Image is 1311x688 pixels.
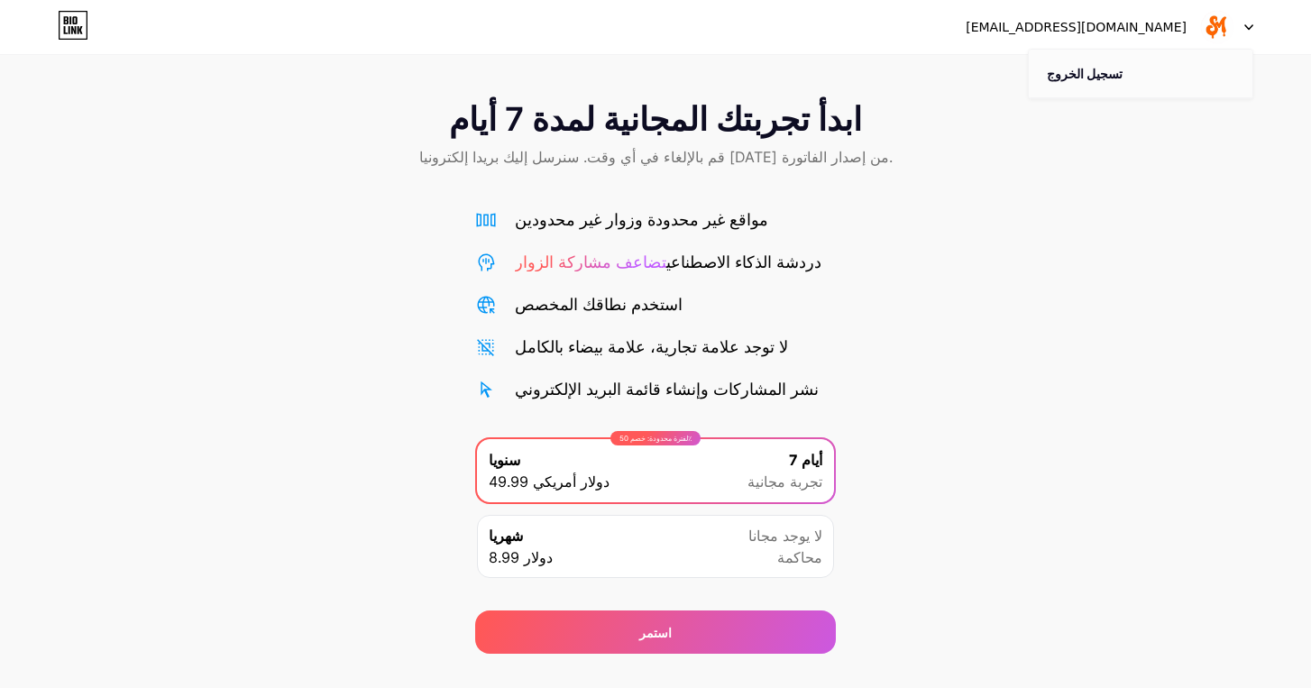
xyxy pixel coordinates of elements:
span: لا يوجد مجانا [748,525,822,546]
div: [EMAIL_ADDRESS][DOMAIN_NAME] [966,18,1187,37]
span: ابدأ تجربتك المجانية لمدة 7 أيام [449,101,862,137]
div: مواقع غير محدودة وزوار غير محدودين [515,207,768,232]
span: 8.99 دولار [489,546,553,568]
div: استخدم نطاقك المخصص [515,292,683,316]
div: لا توجد علامة تجارية، علامة بيضاء بالكامل [515,335,788,359]
span: 7 أيام [789,449,822,471]
div: لفترة محدودة: خصم 50٪ [610,431,701,445]
span: قم بالإلغاء في أي وقت. سنرسل إليك بريدا إلكترونيا [DATE] من إصدار الفاتورة. [419,146,893,168]
span: محاكمة [777,546,822,568]
img: بداية المزيج [1200,10,1234,44]
span: شهريا [489,525,523,546]
div: دردشة الذكاء الاصطناعي [515,250,821,274]
li: تسجيل الخروج [1029,50,1252,98]
span: تضاعف مشاركة الزوار [515,252,666,271]
span: سنويا [489,449,520,471]
span: 49.99 دولار أمريكي [489,471,610,492]
div: استمر [639,623,672,642]
div: نشر المشاركات وإنشاء قائمة البريد الإلكتروني [515,377,819,401]
span: تجربة مجانية [747,471,822,492]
